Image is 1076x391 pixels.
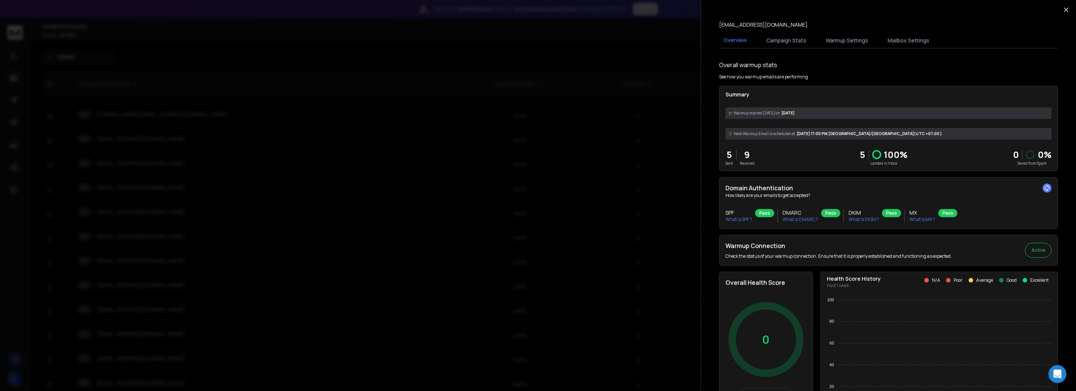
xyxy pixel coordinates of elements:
p: What is MX ? [909,217,935,223]
h3: DKIM [849,209,879,217]
tspan: 20 [829,384,834,389]
p: Good [1007,277,1017,283]
tspan: 60 [829,341,834,345]
tspan: 100 [827,298,834,302]
button: Mailbox Settings [883,32,934,49]
p: Saved from Spam [1013,161,1052,166]
p: Average [976,277,993,283]
strong: 0 [1013,148,1019,161]
p: Poor [954,277,963,283]
button: Overview [719,32,751,49]
p: [EMAIL_ADDRESS][DOMAIN_NAME] [719,21,808,29]
div: Pass [755,209,774,217]
p: Received [740,161,755,166]
h2: Domain Authentication [725,183,1052,192]
p: What is DKIM ? [849,217,879,223]
p: N/A [932,277,940,283]
button: Campaign Stats [762,32,811,49]
h3: SPF [725,209,752,217]
p: 5 [860,149,865,161]
p: Past 1 week [827,283,881,289]
span: Next Warmup Email is scheduled at [734,131,795,137]
h2: Overall Health Score [725,278,807,287]
p: 0 % [1038,149,1052,161]
div: Pass [821,209,840,217]
button: Warmup Settings [821,32,873,49]
div: [DATE] 17:00 PM [GEOGRAPHIC_DATA]/[GEOGRAPHIC_DATA] (UTC +07:00 ) [725,128,1052,140]
p: 9 [740,149,755,161]
p: 100 % [884,149,908,161]
p: What is DMARC ? [783,217,818,223]
p: Excellent [1030,277,1049,283]
div: [DATE] [725,107,1052,119]
p: Health Score History [827,275,881,283]
button: Active [1025,243,1052,258]
p: Sent [725,161,733,166]
span: Warmup started [DATE] on [734,110,780,116]
h2: Warmup Connection [725,241,952,250]
h3: MX [909,209,935,217]
p: Check the status of your warmup connection. Ensure that it is properly established and functionin... [725,253,952,259]
p: Summary [725,91,1052,98]
tspan: 40 [829,362,834,367]
div: Open Intercom Messenger [1049,365,1067,383]
h1: Overall warmup stats [719,60,777,69]
p: See how you warmup emails are performing [719,74,808,80]
p: How likely are your emails to get accepted? [725,192,1052,199]
tspan: 80 [829,319,834,323]
p: Landed in Inbox [860,161,908,166]
div: Pass [938,209,957,217]
h3: DMARC [783,209,818,217]
p: 5 [725,149,733,161]
div: Pass [882,209,901,217]
p: 0 [763,333,770,346]
p: What is SPF ? [725,217,752,223]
